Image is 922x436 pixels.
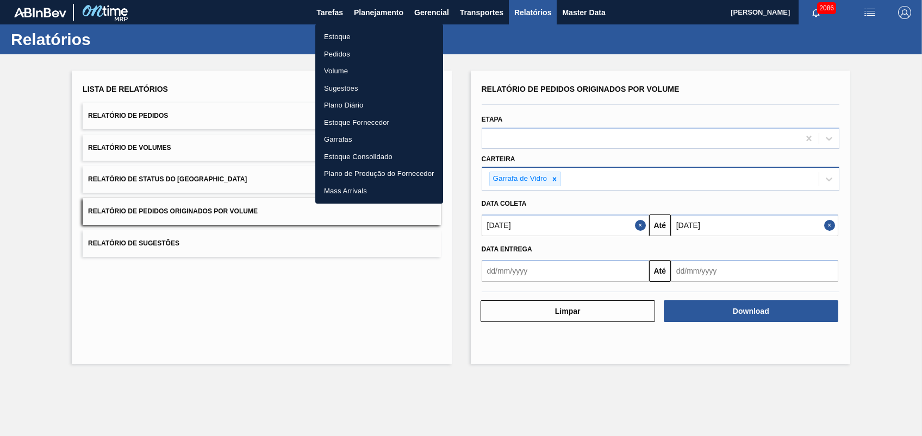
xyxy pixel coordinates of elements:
a: Estoque Consolidado [315,148,443,166]
a: Pedidos [315,46,443,63]
a: Sugestões [315,80,443,97]
a: Plano Diário [315,97,443,114]
a: Garrafas [315,131,443,148]
a: Mass Arrivals [315,182,443,200]
a: Volume [315,62,443,80]
a: Plano de Produção do Fornecedor [315,165,443,182]
a: Estoque Fornecedor [315,114,443,131]
a: Estoque [315,28,443,46]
